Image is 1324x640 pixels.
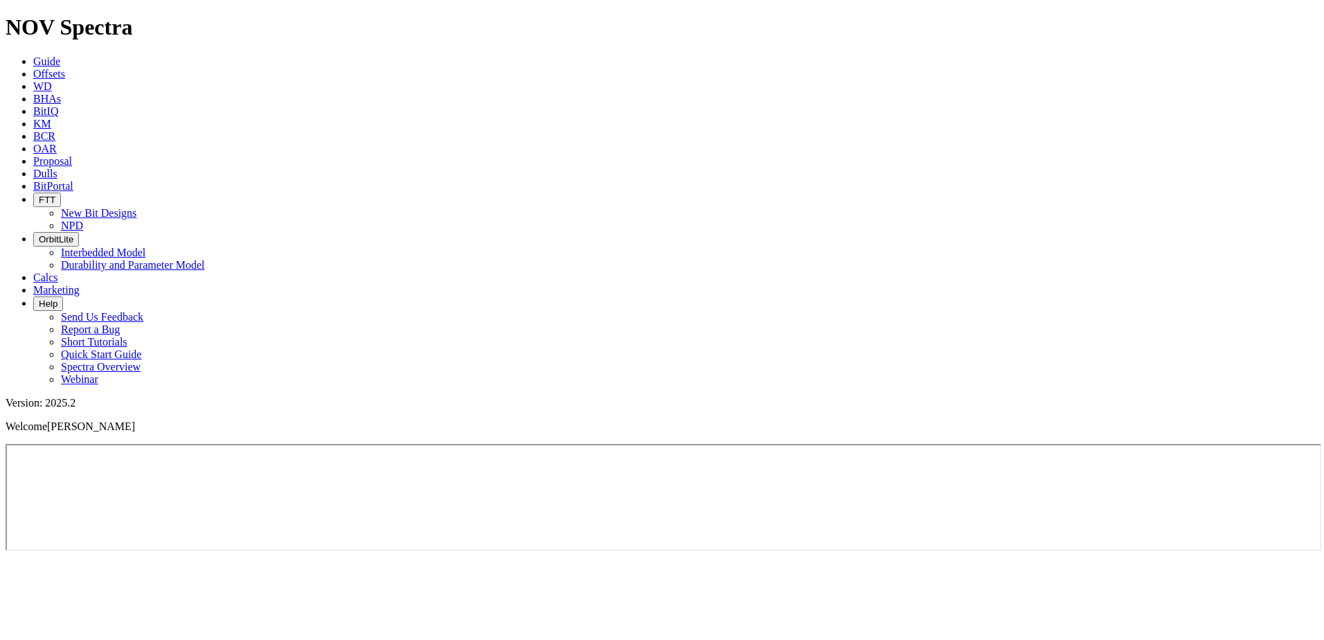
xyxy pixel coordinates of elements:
[33,168,57,179] a: Dulls
[61,361,141,373] a: Spectra Overview
[39,195,55,205] span: FTT
[33,143,57,154] a: OAR
[33,296,63,311] button: Help
[61,336,127,348] a: Short Tutorials
[61,323,120,335] a: Report a Bug
[39,299,57,309] span: Help
[33,55,60,67] a: Guide
[6,15,1318,40] h1: NOV Spectra
[61,207,136,219] a: New Bit Designs
[33,232,79,247] button: OrbitLite
[39,234,73,245] span: OrbitLite
[33,180,73,192] a: BitPortal
[33,272,58,283] a: Calcs
[61,220,83,231] a: NPD
[61,259,205,271] a: Durability and Parameter Model
[33,80,52,92] a: WD
[33,93,61,105] a: BHAs
[33,105,58,117] a: BitIQ
[33,284,80,296] a: Marketing
[6,420,1318,433] p: Welcome
[47,420,135,432] span: [PERSON_NAME]
[61,311,143,323] a: Send Us Feedback
[33,155,72,167] a: Proposal
[6,397,1318,409] div: Version: 2025.2
[33,130,55,142] a: BCR
[33,68,65,80] a: Offsets
[61,247,145,258] a: Interbedded Model
[61,373,98,385] a: Webinar
[33,193,61,207] button: FTT
[61,348,141,360] a: Quick Start Guide
[33,118,51,130] a: KM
